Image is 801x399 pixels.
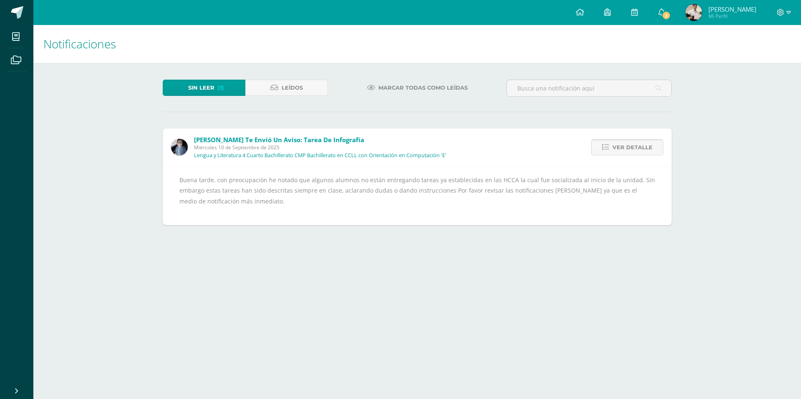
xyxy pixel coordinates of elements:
span: Ver detalle [612,140,652,155]
input: Busca una notificación aquí [507,80,671,96]
span: 2 [662,11,671,20]
img: 702136d6d401d1cd4ce1c6f6778c2e49.png [171,139,188,156]
span: [PERSON_NAME] [708,5,756,13]
a: Sin leer(1) [163,80,245,96]
span: Leídos [282,80,303,95]
div: Buena tarde, con preocupación he notado que algunos alumnos no están entregando tareas ya estable... [179,175,655,217]
a: Marcar todas como leídas [357,80,478,96]
img: e7ba52ea921276b305ed1a43d236616f.png [685,4,702,21]
span: Miércoles 10 de Septiembre de 2025 [194,144,446,151]
span: Mi Perfil [708,13,756,20]
span: (1) [218,80,224,95]
span: [PERSON_NAME] te envió un aviso: Tarea de Infografía [194,136,364,144]
span: Sin leer [188,80,214,95]
span: Notificaciones [43,36,116,52]
p: Lengua y Literatura 4 Cuarto Bachillerato CMP Bachillerato en CCLL con Orientación en Computación... [194,152,446,159]
span: Marcar todas como leídas [378,80,468,95]
a: Leídos [245,80,328,96]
